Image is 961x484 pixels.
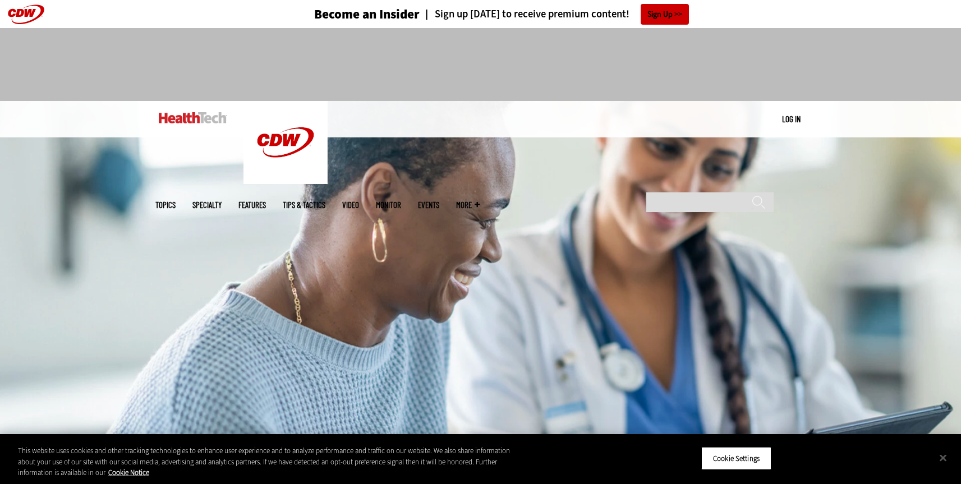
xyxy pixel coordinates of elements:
[314,8,420,21] h3: Become an Insider
[18,445,528,478] div: This website uses cookies and other tracking technologies to enhance user experience and to analy...
[243,175,328,187] a: CDW
[456,201,480,209] span: More
[931,445,955,470] button: Close
[108,468,149,477] a: More information about your privacy
[155,201,176,209] span: Topics
[701,446,771,470] button: Cookie Settings
[283,201,325,209] a: Tips & Tactics
[420,9,629,20] a: Sign up [DATE] to receive premium content!
[243,101,328,184] img: Home
[342,201,359,209] a: Video
[159,112,227,123] img: Home
[376,201,401,209] a: MonITor
[238,201,266,209] a: Features
[277,39,685,90] iframe: advertisement
[272,8,420,21] a: Become an Insider
[782,113,801,125] div: User menu
[418,201,439,209] a: Events
[782,114,801,124] a: Log in
[641,4,689,25] a: Sign Up
[192,201,222,209] span: Specialty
